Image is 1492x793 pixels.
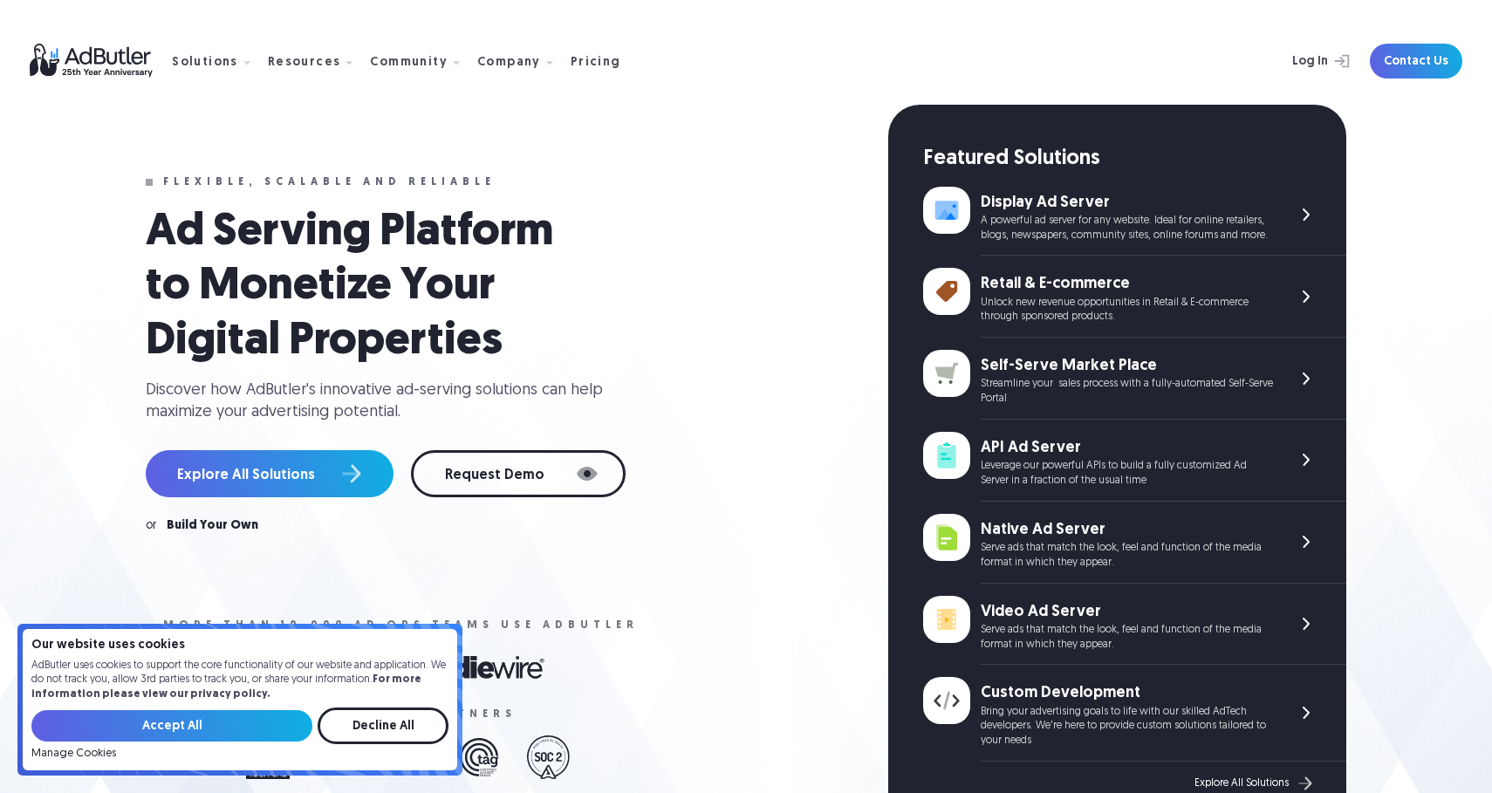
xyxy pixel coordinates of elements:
div: A powerful ad server for any website. Ideal for online retailers, blogs, newspapers, community si... [981,214,1273,243]
div: More than 10,000 ad ops teams use adbutler [163,619,639,632]
a: Retail & E-commerce Unlock new revenue opportunities in Retail & E-commerce through sponsored pro... [923,256,1346,338]
a: Native Ad Server Serve ads that match the look, feel and function of the media format in which th... [923,502,1346,584]
p: AdButler uses cookies to support the core functionality of our website and application. We do not... [31,659,448,702]
input: Decline All [318,708,448,744]
a: Explore All Solutions [146,450,394,497]
div: Pricing [571,57,621,69]
a: Build Your Own [167,520,258,532]
div: Discover how AdButler's innovative ad-serving solutions can help maximize your advertising potent... [146,379,617,423]
div: Retail & E-commerce [981,273,1273,295]
div: Leverage our powerful APIs to build a fully customized Ad Server in a fraction of the usual time [981,459,1273,489]
a: Video Ad Server Serve ads that match the look, feel and function of the media format in which the... [923,584,1346,666]
div: Community [370,57,448,69]
div: Resources [268,57,341,69]
div: Bring your advertising goals to life with our skilled AdTech developers. We're here to provide cu... [981,705,1273,749]
div: API Ad Server [981,437,1273,459]
div: Self-Serve Market Place [981,355,1273,377]
a: Log In [1246,44,1359,79]
h1: Ad Serving Platform to Monetize Your Digital Properties [146,206,599,369]
input: Accept All [31,710,312,742]
div: Company [477,57,541,69]
div: Flexible, scalable and reliable [163,176,496,188]
div: Display Ad Server [981,192,1273,214]
a: Request Demo [411,450,626,497]
a: Contact Us [1370,44,1462,79]
a: Self-Serve Market Place Streamline your sales process with a fully-automated Self-Serve Portal [923,338,1346,420]
h4: Our website uses cookies [31,639,448,652]
a: Manage Cookies [31,748,116,760]
div: Streamline your sales process with a fully-automated Self-Serve Portal [981,377,1273,407]
div: Explore All Solutions [1194,777,1289,790]
div: Unlock new revenue opportunities in Retail & E-commerce through sponsored products. [981,296,1273,325]
a: API Ad Server Leverage our powerful APIs to build a fully customized Ad Server in a fraction of t... [923,420,1346,502]
a: Display Ad Server A powerful ad server for any website. Ideal for online retailers, blogs, newspa... [923,174,1346,256]
div: Solutions [172,57,238,69]
div: Custom Development [981,682,1273,704]
div: Serve ads that match the look, feel and function of the media format in which they appear. [981,623,1273,653]
div: Video Ad Server [981,601,1273,623]
a: Pricing [571,53,635,69]
a: Custom Development Bring your advertising goals to life with our skilled AdTech developers. We're... [923,665,1346,762]
div: Native Ad Server [981,519,1273,541]
div: Serve ads that match the look, feel and function of the media format in which they appear. [981,541,1273,571]
div: Featured Solutions [923,145,1346,174]
div: or [146,520,156,532]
